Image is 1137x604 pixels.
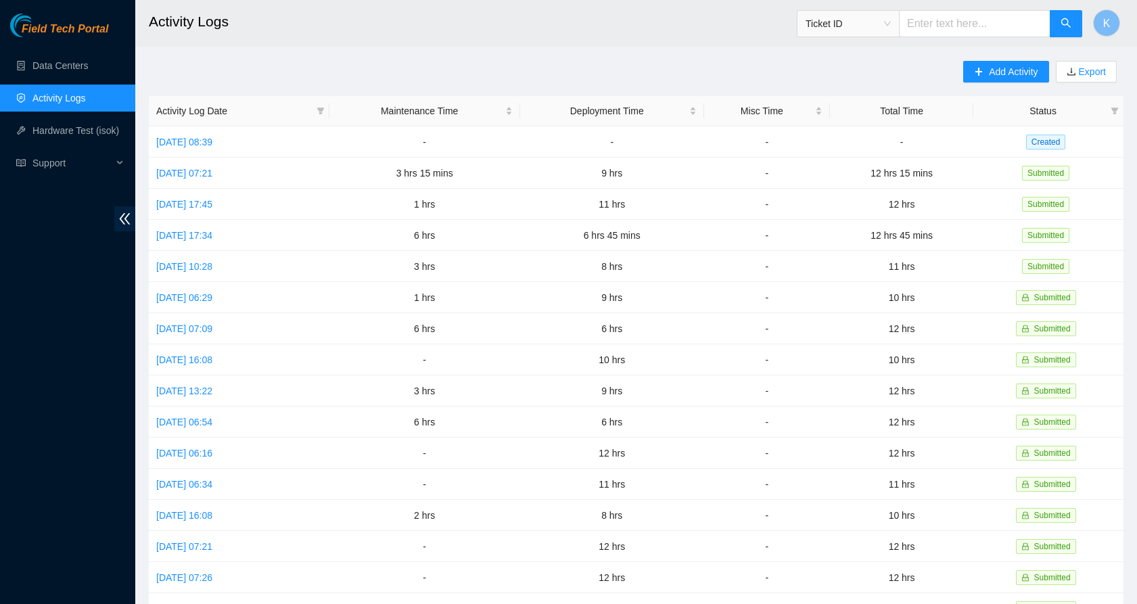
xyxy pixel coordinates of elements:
[329,469,520,500] td: -
[1021,542,1029,551] span: lock
[520,531,704,562] td: 12 hrs
[704,344,830,375] td: -
[830,158,973,189] td: 12 hrs 15 mins
[830,344,973,375] td: 10 hrs
[156,230,212,241] a: [DATE] 17:34
[704,469,830,500] td: -
[520,282,704,313] td: 9 hrs
[520,126,704,158] td: -
[989,64,1038,79] span: Add Activity
[1034,324,1071,333] span: Submitted
[806,14,891,34] span: Ticket ID
[156,479,212,490] a: [DATE] 06:34
[1093,9,1120,37] button: K
[1034,386,1071,396] span: Submitted
[156,323,212,334] a: [DATE] 07:09
[830,282,973,313] td: 10 hrs
[1022,166,1069,181] span: Submitted
[830,406,973,438] td: 12 hrs
[520,251,704,282] td: 8 hrs
[520,313,704,344] td: 6 hrs
[156,261,212,272] a: [DATE] 10:28
[156,168,212,179] a: [DATE] 07:21
[156,354,212,365] a: [DATE] 16:08
[520,375,704,406] td: 9 hrs
[830,375,973,406] td: 12 hrs
[1111,107,1119,115] span: filter
[156,448,212,459] a: [DATE] 06:16
[156,137,212,147] a: [DATE] 08:39
[520,438,704,469] td: 12 hrs
[1034,293,1071,302] span: Submitted
[1034,448,1071,458] span: Submitted
[830,96,973,126] th: Total Time
[10,24,108,42] a: Akamai TechnologiesField Tech Portal
[704,126,830,158] td: -
[16,158,26,168] span: read
[830,562,973,593] td: 12 hrs
[704,531,830,562] td: -
[520,500,704,531] td: 8 hrs
[1021,480,1029,488] span: lock
[1067,67,1076,78] span: download
[32,60,88,71] a: Data Centers
[329,158,520,189] td: 3 hrs 15 mins
[974,67,983,78] span: plus
[329,531,520,562] td: -
[1022,197,1069,212] span: Submitted
[329,251,520,282] td: 3 hrs
[329,344,520,375] td: -
[830,251,973,282] td: 11 hrs
[520,189,704,220] td: 11 hrs
[704,282,830,313] td: -
[1034,480,1071,489] span: Submitted
[1021,574,1029,582] span: lock
[704,375,830,406] td: -
[156,510,212,521] a: [DATE] 16:08
[329,220,520,251] td: 6 hrs
[704,500,830,531] td: -
[704,438,830,469] td: -
[1021,325,1029,333] span: lock
[830,189,973,220] td: 12 hrs
[830,126,973,158] td: -
[1021,449,1029,457] span: lock
[830,469,973,500] td: 11 hrs
[830,220,973,251] td: 12 hrs 45 mins
[1021,387,1029,395] span: lock
[1021,511,1029,519] span: lock
[156,541,212,552] a: [DATE] 07:21
[156,199,212,210] a: [DATE] 17:45
[156,417,212,427] a: [DATE] 06:54
[704,158,830,189] td: -
[329,282,520,313] td: 1 hrs
[704,251,830,282] td: -
[1034,511,1071,520] span: Submitted
[1034,417,1071,427] span: Submitted
[1076,66,1106,77] a: Export
[704,313,830,344] td: -
[1021,356,1029,364] span: lock
[830,500,973,531] td: 10 hrs
[329,438,520,469] td: -
[156,103,311,118] span: Activity Log Date
[1056,61,1117,83] button: downloadExport
[704,189,830,220] td: -
[520,562,704,593] td: 12 hrs
[1034,542,1071,551] span: Submitted
[329,375,520,406] td: 3 hrs
[830,531,973,562] td: 12 hrs
[1034,573,1071,582] span: Submitted
[899,10,1050,37] input: Enter text here...
[704,220,830,251] td: -
[520,158,704,189] td: 9 hrs
[10,14,68,37] img: Akamai Technologies
[156,572,212,583] a: [DATE] 07:26
[156,386,212,396] a: [DATE] 13:22
[114,206,135,231] span: double-left
[1061,18,1071,30] span: search
[1103,15,1111,32] span: K
[329,500,520,531] td: 2 hrs
[1021,294,1029,302] span: lock
[317,107,325,115] span: filter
